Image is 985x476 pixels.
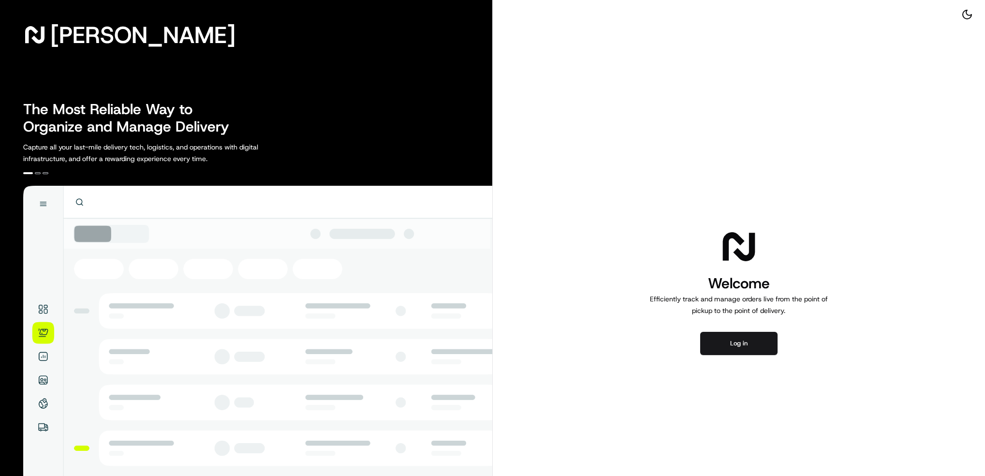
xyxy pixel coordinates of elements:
span: [PERSON_NAME] [50,25,235,45]
button: Log in [700,332,778,355]
p: Capture all your last-mile delivery tech, logistics, and operations with digital infrastructure, ... [23,141,302,164]
h1: Welcome [646,274,832,293]
h2: The Most Reliable Way to Organize and Manage Delivery [23,101,240,135]
p: Efficiently track and manage orders live from the point of pickup to the point of delivery. [646,293,832,316]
